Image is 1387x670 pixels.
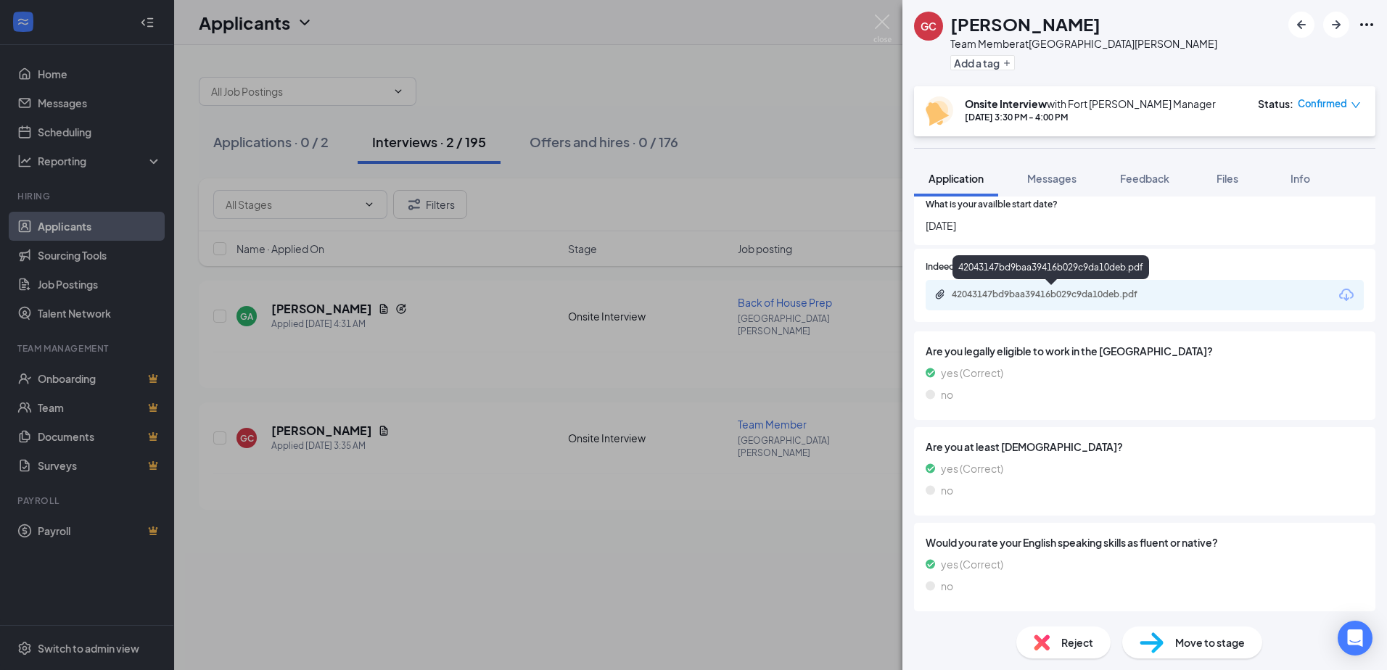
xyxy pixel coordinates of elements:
svg: Plus [1003,59,1011,67]
span: no [941,578,953,594]
button: ArrowRight [1323,12,1349,38]
div: with Fort [PERSON_NAME] Manager [965,96,1216,111]
div: Open Intercom Messenger [1338,621,1372,655]
span: Messages [1027,172,1077,185]
span: Files [1217,172,1238,185]
span: yes (Correct) [941,365,1003,381]
span: Are you legally eligible to work in the [GEOGRAPHIC_DATA]? [926,343,1364,359]
div: [DATE] 3:30 PM - 4:00 PM [965,111,1216,123]
a: Paperclip42043147bd9baa39416b029c9da10deb.pdf [934,289,1169,302]
span: down [1351,100,1361,110]
span: yes (Correct) [941,460,1003,476]
svg: Ellipses [1358,16,1375,33]
span: What is your availble start date? [926,198,1058,212]
div: 42043147bd9baa39416b029c9da10deb.pdf [952,255,1149,279]
div: Team Member at [GEOGRAPHIC_DATA][PERSON_NAME] [950,36,1217,51]
div: Status : [1258,96,1293,111]
span: Feedback [1120,172,1169,185]
div: GC [921,19,937,33]
span: Reject [1061,634,1093,650]
button: ArrowLeftNew [1288,12,1314,38]
span: yes (Correct) [941,556,1003,572]
span: Are you at least [DEMOGRAPHIC_DATA]? [926,439,1364,455]
svg: ArrowLeftNew [1293,16,1310,33]
h1: [PERSON_NAME] [950,12,1100,36]
span: [DATE] [926,218,1364,233]
span: no [941,482,953,498]
div: 42043147bd9baa39416b029c9da10deb.pdf [952,289,1155,300]
span: Confirmed [1298,96,1347,111]
span: Move to stage [1175,634,1245,650]
svg: Paperclip [934,289,946,300]
button: PlusAdd a tag [950,55,1015,70]
span: Would you rate your English speaking skills as fluent or native? [926,534,1364,550]
span: Info [1291,172,1310,185]
svg: Download [1338,286,1355,304]
span: no [941,386,953,402]
span: Application [929,172,984,185]
svg: ArrowRight [1328,16,1345,33]
span: Indeed Resume [926,260,989,274]
b: Onsite Interview [965,97,1047,110]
